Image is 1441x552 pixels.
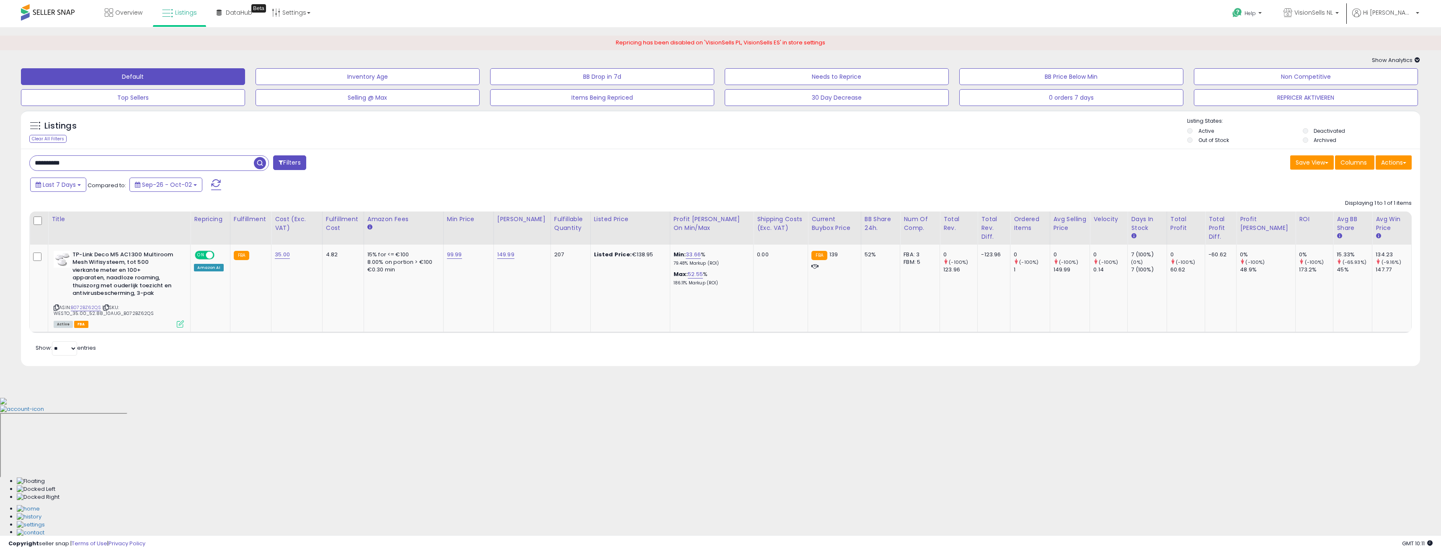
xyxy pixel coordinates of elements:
[17,477,45,485] img: Floating
[1376,251,1411,258] div: 134.23
[1187,117,1420,125] p: Listing States:
[674,251,747,266] div: %
[1337,215,1369,232] div: Avg BB Share
[674,270,688,278] b: Max:
[1345,199,1412,207] div: Displaying 1 to 1 of 1 items
[1335,155,1374,170] button: Columns
[1314,137,1336,144] label: Archived
[367,266,437,273] div: €0.30 min
[554,215,587,232] div: Fulfillable Quantity
[497,250,514,259] a: 149.99
[686,250,701,259] a: 33.66
[674,250,686,258] b: Min:
[1299,266,1333,273] div: 173.2%
[17,513,41,521] img: History
[674,271,747,286] div: %
[275,215,319,232] div: Cost (Exc. VAT)
[1376,232,1381,240] small: Avg Win Price.
[1194,89,1418,106] button: REPRICER AKTIVIEREN
[213,251,227,258] span: OFF
[725,89,949,106] button: 30 Day Decrease
[234,215,268,224] div: Fulfillment
[1209,215,1233,241] div: Total Profit Diff.
[1131,232,1136,240] small: Days In Stock.
[275,250,290,259] a: 35.00
[865,251,894,258] div: 52%
[447,250,462,259] a: 99.99
[725,68,949,85] button: Needs to Reprice
[1194,68,1418,85] button: Non Competitive
[1294,8,1333,17] span: VisionSells NL
[326,251,357,258] div: 4.82
[194,215,226,224] div: Repricing
[1363,8,1413,17] span: Hi [PERSON_NAME]
[21,68,245,85] button: Default
[54,304,154,317] span: | SKU: WESTO_35.00_52.88_10AUG_B072BZ62QS
[17,529,44,537] img: Contact
[17,505,40,513] img: Home
[981,251,1004,258] div: -123.96
[196,251,207,258] span: ON
[1131,215,1163,232] div: Days In Stock
[1131,251,1166,258] div: 7 (100%)
[1014,251,1049,258] div: 0
[72,251,174,299] b: TP-Link Deco M5 AC1300 Multiroom Mesh Wifisysteem, tot 500 vierkante meter en 100+ apparaten, naa...
[688,270,703,279] a: 52.55
[251,4,266,13] div: Tooltip anchor
[670,212,754,245] th: The percentage added to the cost of goods (COGS) that forms the calculator for Min & Max prices.
[44,120,77,132] h5: Listings
[129,178,202,192] button: Sep-26 - Oct-02
[1240,266,1295,273] div: 48.9%
[1059,259,1078,266] small: (-100%)
[115,8,142,17] span: Overview
[1170,251,1205,258] div: 0
[1198,127,1214,134] label: Active
[1198,137,1229,144] label: Out of Stock
[1372,56,1420,64] span: Show Analytics
[943,266,977,273] div: 123.96
[256,89,480,106] button: Selling @ Max
[1131,266,1166,273] div: 7 (100%)
[30,178,86,192] button: Last 7 Days
[1290,155,1334,170] button: Save View
[1014,215,1046,232] div: Ordered Items
[367,224,372,231] small: Amazon Fees.
[1240,215,1292,232] div: Profit [PERSON_NAME]
[1019,259,1038,266] small: (-100%)
[1299,251,1333,258] div: 0%
[1170,266,1205,273] div: 60.62
[175,8,197,17] span: Listings
[757,215,804,232] div: Shipping Costs (Exc. VAT)
[1340,158,1367,167] span: Columns
[1314,127,1345,134] label: Deactivated
[74,321,88,328] span: FBA
[865,215,897,232] div: BB Share 24h.
[1305,259,1324,266] small: (-100%)
[811,251,827,260] small: FBA
[367,258,437,266] div: 8.00% on portion > €100
[367,251,437,258] div: 15% for <= €100
[1176,259,1195,266] small: (-100%)
[1209,251,1230,258] div: -60.62
[594,215,666,224] div: Listed Price
[54,251,70,268] img: 31WTAe-TdYL._SL40_.jpg
[1376,215,1408,232] div: Avg Win Price
[1131,259,1143,266] small: (0%)
[88,181,126,189] span: Compared to:
[1343,259,1366,266] small: (-65.93%)
[17,521,45,529] img: Settings
[17,485,55,493] img: Docked Left
[1376,155,1412,170] button: Actions
[616,39,825,46] span: Repricing has been disabled on 'VisionSells PL, VisionSells ES' in store settings
[1245,10,1256,17] span: Help
[1093,215,1124,224] div: Velocity
[273,155,306,170] button: Filters
[943,215,974,232] div: Total Rev.
[1299,215,1330,224] div: ROI
[1337,232,1342,240] small: Avg BB Share.
[1337,266,1372,273] div: 45%
[43,181,76,189] span: Last 7 Days
[36,344,96,352] span: Show: entries
[1245,259,1265,266] small: (-100%)
[1382,259,1401,266] small: (-9.16%)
